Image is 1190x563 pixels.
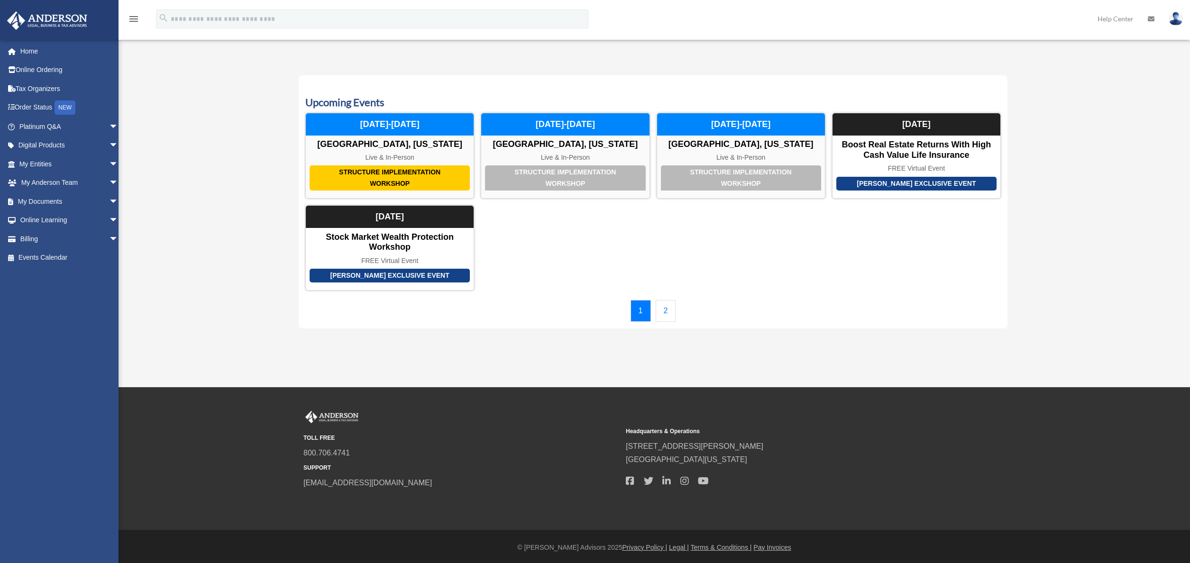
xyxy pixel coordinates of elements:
div: FREE Virtual Event [306,257,474,265]
div: [DATE] [833,113,1000,136]
span: arrow_drop_down [109,211,128,230]
a: Order StatusNEW [7,98,133,118]
a: 2 [656,300,676,322]
a: Pay Invoices [753,544,791,551]
a: Home [7,42,133,61]
span: arrow_drop_down [109,192,128,211]
div: Structure Implementation Workshop [310,165,470,191]
div: Structure Implementation Workshop [485,165,645,191]
a: Structure Implementation Workshop [GEOGRAPHIC_DATA], [US_STATE] Live & In-Person [DATE]-[DATE] [305,113,474,199]
div: Live & In-Person [657,154,825,162]
img: User Pic [1169,12,1183,26]
span: arrow_drop_down [109,173,128,193]
div: [GEOGRAPHIC_DATA], [US_STATE] [657,139,825,150]
div: [DATE] [306,206,474,228]
div: [DATE]-[DATE] [306,113,474,136]
div: [DATE]-[DATE] [657,113,825,136]
a: Terms & Conditions | [691,544,752,551]
img: Anderson Advisors Platinum Portal [303,411,360,423]
div: Live & In-Person [481,154,649,162]
a: Tax Organizers [7,79,133,98]
i: search [158,13,169,23]
div: [GEOGRAPHIC_DATA], [US_STATE] [481,139,649,150]
img: Anderson Advisors Platinum Portal [4,11,90,30]
a: [PERSON_NAME] Exclusive Event Stock Market Wealth Protection Workshop FREE Virtual Event [DATE] [305,205,474,291]
small: TOLL FREE [303,433,619,443]
a: Structure Implementation Workshop [GEOGRAPHIC_DATA], [US_STATE] Live & In-Person [DATE]-[DATE] [657,113,825,199]
a: [EMAIL_ADDRESS][DOMAIN_NAME] [303,479,432,487]
a: My Anderson Teamarrow_drop_down [7,173,133,192]
h3: Upcoming Events [305,95,1001,110]
a: Legal | [669,544,689,551]
a: Privacy Policy | [622,544,668,551]
a: [GEOGRAPHIC_DATA][US_STATE] [626,455,747,463]
a: [PERSON_NAME] Exclusive Event Boost Real Estate Returns with High Cash Value Life Insurance FREE ... [832,113,1001,199]
div: FREE Virtual Event [833,164,1000,173]
a: Digital Productsarrow_drop_down [7,136,133,155]
div: [GEOGRAPHIC_DATA], [US_STATE] [306,139,474,150]
a: Structure Implementation Workshop [GEOGRAPHIC_DATA], [US_STATE] Live & In-Person [DATE]-[DATE] [481,113,650,199]
a: [STREET_ADDRESS][PERSON_NAME] [626,442,763,450]
div: Boost Real Estate Returns with High Cash Value Life Insurance [833,140,1000,160]
div: Live & In-Person [306,154,474,162]
div: NEW [55,100,75,115]
a: Billingarrow_drop_down [7,229,133,248]
div: © [PERSON_NAME] Advisors 2025 [119,542,1190,554]
i: menu [128,13,139,25]
div: [PERSON_NAME] Exclusive Event [836,177,997,191]
a: Online Ordering [7,61,133,80]
small: SUPPORT [303,463,619,473]
div: Structure Implementation Workshop [661,165,821,191]
a: 1 [631,300,651,322]
a: Platinum Q&Aarrow_drop_down [7,117,133,136]
span: arrow_drop_down [109,117,128,136]
a: 800.706.4741 [303,449,350,457]
a: My Documentsarrow_drop_down [7,192,133,211]
a: menu [128,17,139,25]
span: arrow_drop_down [109,229,128,249]
div: [PERSON_NAME] Exclusive Event [310,269,470,282]
span: arrow_drop_down [109,154,128,174]
div: [DATE]-[DATE] [481,113,649,136]
span: arrow_drop_down [109,136,128,155]
a: My Entitiesarrow_drop_down [7,154,133,173]
a: Online Learningarrow_drop_down [7,211,133,230]
div: Stock Market Wealth Protection Workshop [306,232,474,253]
small: Headquarters & Operations [626,427,942,436]
a: Events Calendar [7,248,128,267]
